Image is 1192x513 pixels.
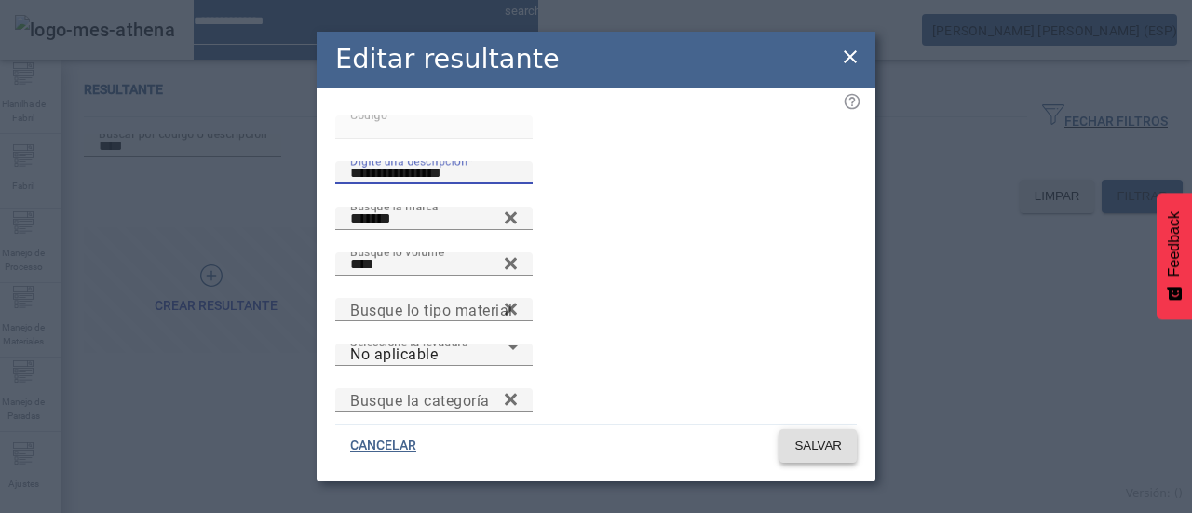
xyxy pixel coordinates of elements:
[335,429,431,463] button: CANCELAR
[350,391,490,409] mat-label: Busque la categoría
[350,245,444,258] mat-label: Busque lo volume
[1166,211,1183,277] span: Feedback
[350,108,387,121] mat-label: Código
[350,199,439,212] mat-label: Busque la marca
[350,208,518,230] input: Number
[350,253,518,276] input: Number
[794,437,842,455] span: SALVAR
[350,299,518,321] input: Number
[350,437,416,455] span: CANCELAR
[350,389,518,412] input: Number
[335,39,560,79] h2: Editar resultante
[350,154,467,167] mat-label: Digite una descripción
[350,301,513,318] mat-label: Busque lo tipo material
[350,345,438,363] span: No aplicable
[1157,193,1192,319] button: Feedback - Mostrar pesquisa
[779,429,857,463] button: SALVAR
